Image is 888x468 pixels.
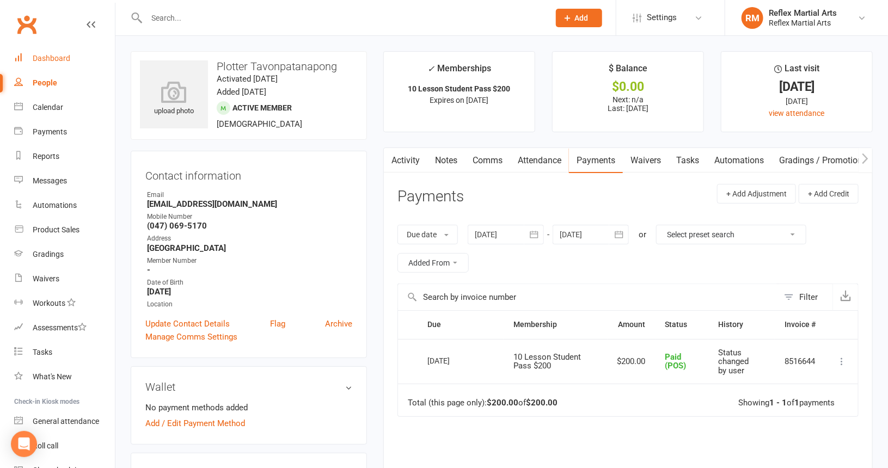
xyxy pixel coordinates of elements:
div: People [33,78,57,87]
i: ✓ [427,64,434,74]
a: Flag [270,317,285,330]
a: Notes [427,148,465,173]
a: Calendar [14,95,115,120]
strong: (047) 069-5170 [147,221,352,231]
strong: $200.00 [526,398,558,408]
strong: $200.00 [487,398,518,408]
time: Added [DATE] [217,87,266,97]
a: Clubworx [13,11,40,38]
a: Update Contact Details [145,317,230,330]
a: Archive [325,317,352,330]
div: Last visit [774,61,819,81]
span: Paid (POS) [665,352,687,371]
input: Search by invoice number [398,284,779,310]
h3: Wallet [145,381,352,393]
span: Add [575,14,589,22]
th: Membership [504,311,607,338]
span: Expires on [DATE] [430,96,489,104]
a: Product Sales [14,218,115,242]
div: Member Number [147,256,352,266]
div: $ Balance [609,61,647,81]
th: Amount [608,311,656,338]
time: Activated [DATE] [217,74,278,84]
button: + Add Credit [799,184,859,204]
a: Tasks [669,148,707,173]
div: Automations [33,201,77,210]
div: Messages [33,176,67,185]
div: or [639,228,646,241]
div: Payments [33,127,67,136]
a: Attendance [510,148,569,173]
span: [DEMOGRAPHIC_DATA] [217,119,302,129]
h3: Plotter Tavonpatanapong [140,60,358,72]
a: Workouts [14,291,115,316]
div: Mobile Number [147,212,352,222]
div: Gradings [33,250,64,258]
strong: - [147,265,352,275]
a: Payments [569,148,623,173]
div: Email [147,190,352,200]
p: Next: n/a Last: [DATE] [562,95,694,113]
a: Automations [707,148,771,173]
a: Reports [14,144,115,169]
h3: Contact information [145,165,352,182]
span: Active member [232,103,292,112]
div: Reports [33,152,59,161]
a: Messages [14,169,115,193]
td: $200.00 [608,339,656,384]
strong: [GEOGRAPHIC_DATA] [147,243,352,253]
div: Memberships [427,61,491,82]
span: Settings [647,5,677,30]
div: Dashboard [33,54,70,63]
div: General attendance [33,417,99,426]
span: Status changed by user [718,348,749,375]
div: Calendar [33,103,63,112]
a: Activity [384,148,427,173]
a: Waivers [14,267,115,291]
div: Assessments [33,323,87,332]
div: Product Sales [33,225,79,234]
a: Tasks [14,340,115,365]
a: Gradings / Promotions [771,148,874,173]
a: General attendance kiosk mode [14,409,115,434]
a: People [14,71,115,95]
div: Roll call [33,441,58,450]
a: Payments [14,120,115,144]
div: Total (this page only): of [408,398,558,408]
a: Assessments [14,316,115,340]
a: Manage Comms Settings [145,330,237,343]
button: Added From [397,253,469,273]
a: Dashboard [14,46,115,71]
strong: [EMAIL_ADDRESS][DOMAIN_NAME] [147,199,352,209]
a: Comms [465,148,510,173]
div: Location [147,299,352,310]
strong: 1 [794,398,799,408]
div: Tasks [33,348,52,356]
div: [DATE] [731,95,862,107]
div: upload photo [140,81,208,117]
div: Reflex Martial Arts [769,8,837,18]
strong: [DATE] [147,287,352,297]
li: No payment methods added [145,401,352,414]
div: Open Intercom Messenger [11,431,37,457]
button: Filter [779,284,832,310]
strong: 10 Lesson Student Pass $200 [408,84,511,93]
a: Add / Edit Payment Method [145,417,245,430]
a: Waivers [623,148,669,173]
div: $0.00 [562,81,694,93]
a: view attendance [769,109,825,118]
div: RM [742,7,763,29]
a: What's New [14,365,115,389]
button: + Add Adjustment [717,184,796,204]
th: Status [656,311,708,338]
div: Filter [799,291,818,304]
th: Invoice # [775,311,825,338]
strong: 1 - 1 [769,398,787,408]
div: Waivers [33,274,59,283]
div: What's New [33,372,72,381]
div: Address [147,233,352,244]
th: History [708,311,775,338]
input: Search... [143,10,542,26]
div: Workouts [33,299,65,307]
h3: Payments [397,188,464,205]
